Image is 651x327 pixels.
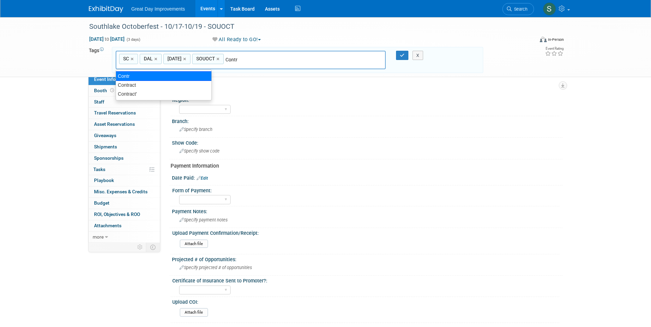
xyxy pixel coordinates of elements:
[179,127,212,132] span: Specify branch
[493,36,564,46] div: Event Format
[172,116,562,125] div: Branch:
[89,142,160,153] a: Shipments
[89,232,160,243] a: more
[548,37,564,42] div: In-Person
[89,119,160,130] a: Asset Reservations
[217,55,221,63] a: ×
[197,176,208,181] a: Edit
[94,133,116,138] span: Giveaways
[94,155,124,161] span: Sponsorships
[94,76,132,82] span: Event Information
[94,88,115,93] span: Booth
[146,243,160,252] td: Toggle Event Tabs
[94,144,117,149] span: Shipments
[109,88,115,93] span: Booth not reserved yet
[89,85,160,96] a: Booth
[543,2,556,15] img: Sha'Nautica Sales
[171,85,557,92] div: Event Information
[87,21,524,33] div: Southlake Octoberfest - 10/17-10/19 - SOUOCT
[93,234,104,240] span: more
[172,138,562,146] div: Show Code:
[172,228,559,237] div: Upload Payment Confirmation/Receipt:
[89,153,160,164] a: Sponsorships
[122,55,129,62] span: SC
[94,211,140,217] span: ROI, Objectives & ROO
[502,3,534,15] a: Search
[172,95,559,104] div: Region:
[545,47,563,50] div: Event Rating
[89,198,160,209] a: Budget
[116,71,212,81] div: Contr
[225,56,322,63] input: Type tag and hit enter
[94,121,135,127] span: Asset Reservations
[104,36,110,42] span: to
[131,6,185,12] span: Great Day Improvements
[89,186,160,197] a: Misc. Expenses & Credits
[183,55,188,63] a: ×
[94,223,121,228] span: Attachments
[89,175,160,186] a: Playbook
[89,220,160,231] a: Attachments
[89,97,160,108] a: Staff
[195,55,215,62] span: SOUOCT
[166,55,182,62] span: [DATE]
[89,209,160,220] a: ROI, Objectives & ROO
[89,47,106,73] td: Tags
[94,178,114,183] span: Playbook
[172,276,559,284] div: Certificate of Insurance Sent to Promoter?:
[171,162,557,170] div: Payment Information
[93,167,105,172] span: Tasks
[94,99,104,105] span: Staff
[89,108,160,119] a: Travel Reservations
[89,74,160,85] a: Event Information
[412,51,423,60] button: X
[89,164,160,175] a: Tasks
[172,254,562,263] div: Projected # of Opportunities:
[116,81,211,89] div: Contract
[540,37,547,42] img: Format-Inperson.png
[179,217,228,222] span: Specify payment notes
[126,37,140,42] span: (3 days)
[210,36,264,43] button: All Ready to GO!
[172,206,562,215] div: Payment Notes:
[172,297,559,305] div: Upload COI:
[172,185,559,194] div: Form of Payment:
[116,89,211,98] div: Contract'
[154,55,159,63] a: ×
[89,130,160,141] a: Giveaways
[142,55,153,62] span: DAL
[89,6,123,13] img: ExhibitDay
[89,36,125,42] span: [DATE] [DATE]
[94,200,109,206] span: Budget
[179,265,252,270] span: Specify projected # of opportunities
[512,7,527,12] span: Search
[179,148,220,154] span: Specify show code
[134,243,146,252] td: Personalize Event Tab Strip
[94,110,136,116] span: Travel Reservations
[131,55,135,63] a: ×
[94,189,148,194] span: Misc. Expenses & Credits
[172,173,562,182] div: Date Paid:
